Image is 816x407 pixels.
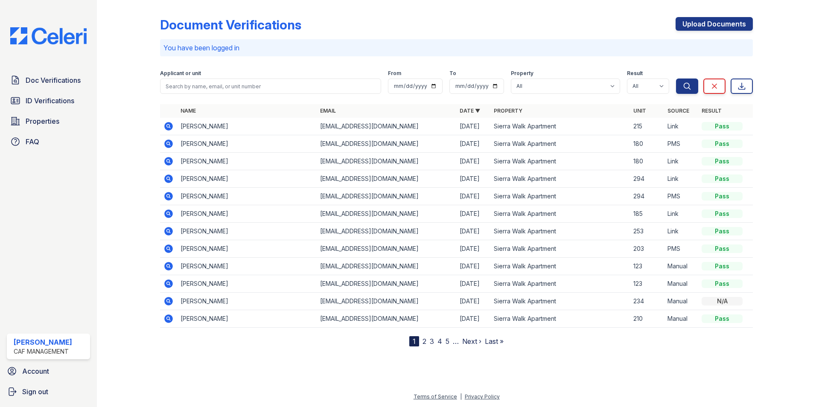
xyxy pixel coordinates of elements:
img: CE_Logo_Blue-a8612792a0a2168367f1c8372b55b34899dd931a85d93a1a3d3e32e68fde9ad4.png [3,27,93,44]
td: [EMAIL_ADDRESS][DOMAIN_NAME] [317,135,456,153]
td: [DATE] [456,205,490,223]
td: 203 [630,240,664,258]
td: 123 [630,258,664,275]
a: Result [702,108,722,114]
div: Pass [702,157,743,166]
td: [PERSON_NAME] [177,223,317,240]
td: [PERSON_NAME] [177,293,317,310]
div: Pass [702,262,743,270]
td: [PERSON_NAME] [177,170,317,188]
td: 294 [630,188,664,205]
a: Doc Verifications [7,72,90,89]
div: Pass [702,314,743,323]
td: [DATE] [456,188,490,205]
td: [DATE] [456,223,490,240]
td: [PERSON_NAME] [177,240,317,258]
td: [PERSON_NAME] [177,310,317,328]
div: [PERSON_NAME] [14,337,72,347]
td: Sierra Walk Apartment [490,170,630,188]
td: 215 [630,118,664,135]
td: Sierra Walk Apartment [490,240,630,258]
span: Account [22,366,49,376]
td: [EMAIL_ADDRESS][DOMAIN_NAME] [317,275,456,293]
td: [PERSON_NAME] [177,188,317,205]
td: [DATE] [456,135,490,153]
td: Manual [664,310,698,328]
span: Properties [26,116,59,126]
a: ID Verifications [7,92,90,109]
td: Sierra Walk Apartment [490,293,630,310]
td: Manual [664,258,698,275]
label: From [388,70,401,77]
td: [EMAIL_ADDRESS][DOMAIN_NAME] [317,153,456,170]
td: 123 [630,275,664,293]
td: Link [664,153,698,170]
div: Pass [702,209,743,218]
span: FAQ [26,137,39,147]
input: Search by name, email, or unit number [160,78,381,94]
a: FAQ [7,133,90,150]
td: [EMAIL_ADDRESS][DOMAIN_NAME] [317,223,456,240]
td: 185 [630,205,664,223]
td: [PERSON_NAME] [177,118,317,135]
span: Doc Verifications [26,75,81,85]
a: 4 [437,337,442,346]
td: [DATE] [456,118,490,135]
td: Link [664,223,698,240]
td: Manual [664,275,698,293]
div: 1 [409,336,419,346]
td: [PERSON_NAME] [177,135,317,153]
td: Link [664,118,698,135]
td: 253 [630,223,664,240]
td: Sierra Walk Apartment [490,258,630,275]
td: [DATE] [456,170,490,188]
a: Privacy Policy [465,393,500,400]
a: Terms of Service [414,393,457,400]
label: Property [511,70,533,77]
td: [DATE] [456,310,490,328]
a: Email [320,108,336,114]
div: Pass [702,244,743,253]
div: | [460,393,462,400]
label: Applicant or unit [160,70,201,77]
td: 180 [630,135,664,153]
div: Pass [702,174,743,183]
td: Sierra Walk Apartment [490,188,630,205]
a: Properties [7,113,90,130]
a: 5 [446,337,449,346]
a: Upload Documents [676,17,753,31]
td: Sierra Walk Apartment [490,118,630,135]
div: Document Verifications [160,17,301,32]
td: [EMAIL_ADDRESS][DOMAIN_NAME] [317,310,456,328]
td: [EMAIL_ADDRESS][DOMAIN_NAME] [317,240,456,258]
div: Pass [702,227,743,235]
a: Next › [462,337,481,346]
td: 234 [630,293,664,310]
div: CAF Management [14,347,72,356]
a: Sign out [3,383,93,400]
p: You have been logged in [163,43,749,53]
td: Link [664,170,698,188]
a: 2 [423,337,426,346]
td: 210 [630,310,664,328]
span: ID Verifications [26,96,74,106]
td: 180 [630,153,664,170]
div: Pass [702,122,743,131]
a: Unit [633,108,646,114]
a: 3 [430,337,434,346]
td: PMS [664,240,698,258]
td: PMS [664,188,698,205]
td: [EMAIL_ADDRESS][DOMAIN_NAME] [317,118,456,135]
label: Result [627,70,643,77]
td: [EMAIL_ADDRESS][DOMAIN_NAME] [317,205,456,223]
a: Name [181,108,196,114]
span: … [453,336,459,346]
td: Sierra Walk Apartment [490,310,630,328]
span: Sign out [22,387,48,397]
a: Property [494,108,522,114]
label: To [449,70,456,77]
td: [DATE] [456,258,490,275]
td: Manual [664,293,698,310]
td: [PERSON_NAME] [177,153,317,170]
